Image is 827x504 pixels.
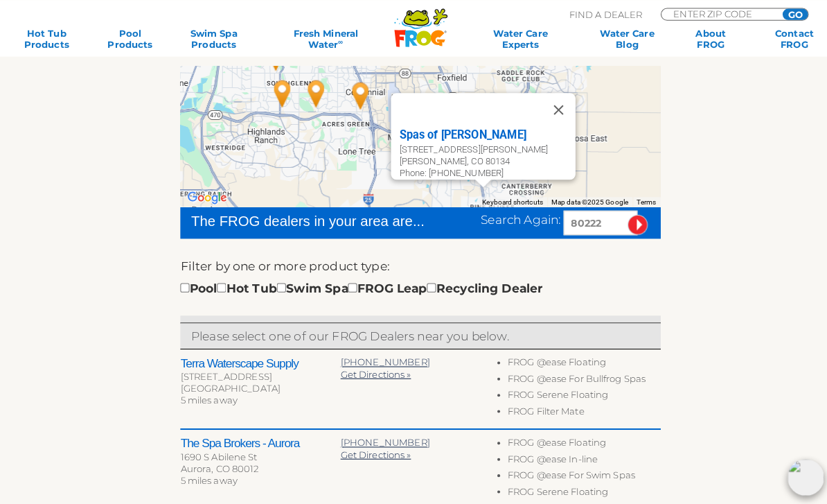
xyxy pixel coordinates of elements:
span: 5 miles away [177,388,233,399]
li: FROG @ease In-line [499,445,650,461]
li: FROG @ease Floating [499,429,650,445]
button: Close [533,91,566,124]
a: [PHONE_NUMBER] [335,429,423,440]
div: Spas of [PERSON_NAME] [393,124,566,141]
a: ContactFROG [749,27,813,49]
li: FROG @ease Floating [499,350,650,366]
a: Get Directions » [335,441,404,452]
div: Authority Spas & Home Recreation - 8 miles away. [290,67,332,116]
a: [PHONE_NUMBER] [335,350,423,361]
h2: Terra Waterscape Supply [177,350,335,364]
div: The FROG dealers in your area are... [188,207,418,227]
div: [STREET_ADDRESS] [177,364,335,376]
li: FROG Serene Floating [499,382,650,398]
a: Hot TubProducts [14,27,78,49]
h2: The Spa Brokers - Aurora [177,429,335,443]
div: The Spa Brokers - Lone Tree - 8 miles away. [333,69,376,118]
img: Google [181,185,226,203]
a: Water CareExperts [457,27,567,49]
div: International Hot Tub Co Inc - Highlands Ranch - 8 miles away. [256,67,299,116]
span: Search Again: [473,209,551,223]
div: [GEOGRAPHIC_DATA] [177,376,335,388]
li: FROG @ease For Bullfrog Spas [499,366,650,382]
a: Swim SpaProducts [178,27,242,49]
input: Zip Code Form [661,8,754,18]
div: Phone: [PHONE_NUMBER] [393,164,566,176]
a: PoolProducts [96,27,160,49]
sup: ∞ [332,37,337,45]
li: FROG Serene Floating [499,477,650,493]
a: Open this area in Google Maps (opens a new window) [181,185,226,203]
span: Map data ©2025 Google [542,194,618,202]
a: Terms (opens in new tab) [626,194,646,202]
div: [STREET_ADDRESS][PERSON_NAME] [393,141,566,153]
span: 5 miles away [177,467,233,478]
label: Filter by one or more product type: [177,252,383,270]
input: GO [770,8,794,19]
div: Pool Hot Tub Swim Spa FROG Leap Recycling Dealer [177,274,533,292]
button: Keyboard shortcuts [474,193,534,203]
img: openIcon [774,451,810,487]
p: Find A Dealer [560,8,632,20]
a: Water CareBlog [585,27,648,49]
div: 1690 S Abilene St [177,443,335,455]
p: Please select one of our FROG Dealers near you below. [188,321,639,339]
input: Submit [617,211,637,231]
li: FROG Filter Mate [499,398,650,414]
li: FROG @ease For Swim Spas [499,461,650,477]
a: Get Directions » [335,362,404,373]
a: Fresh MineralWater∞ [260,27,380,49]
a: AboutFROG [667,27,731,49]
div: Aurora, CO 80012 [177,455,335,467]
div: [PERSON_NAME], CO 80134 [393,153,566,164]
